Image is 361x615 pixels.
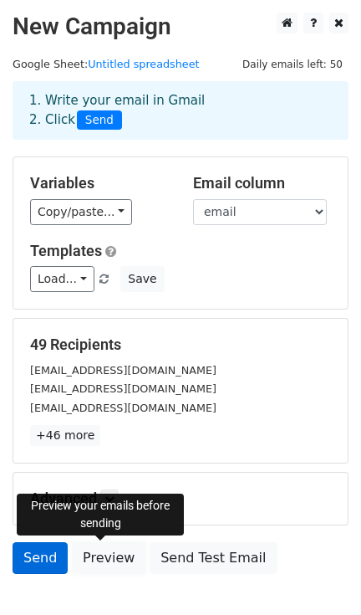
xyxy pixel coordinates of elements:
[30,242,102,259] a: Templates
[13,542,68,574] a: Send
[72,542,145,574] a: Preview
[30,336,331,354] h5: 49 Recipients
[236,58,348,70] a: Daily emails left: 50
[30,199,132,225] a: Copy/paste...
[30,266,94,292] a: Load...
[193,174,331,192] h5: Email column
[30,174,168,192] h5: Variables
[17,91,344,130] div: 1. Write your email in Gmail 2. Click
[236,55,348,74] span: Daily emails left: 50
[13,13,348,41] h2: New Campaign
[30,425,100,446] a: +46 more
[17,494,184,536] div: Preview your emails before sending
[30,402,216,414] small: [EMAIL_ADDRESS][DOMAIN_NAME]
[30,382,216,395] small: [EMAIL_ADDRESS][DOMAIN_NAME]
[120,266,164,292] button: Save
[88,58,199,70] a: Untitled spreadsheet
[30,364,216,377] small: [EMAIL_ADDRESS][DOMAIN_NAME]
[150,542,277,574] a: Send Test Email
[77,110,122,131] span: Send
[13,58,200,70] small: Google Sheet:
